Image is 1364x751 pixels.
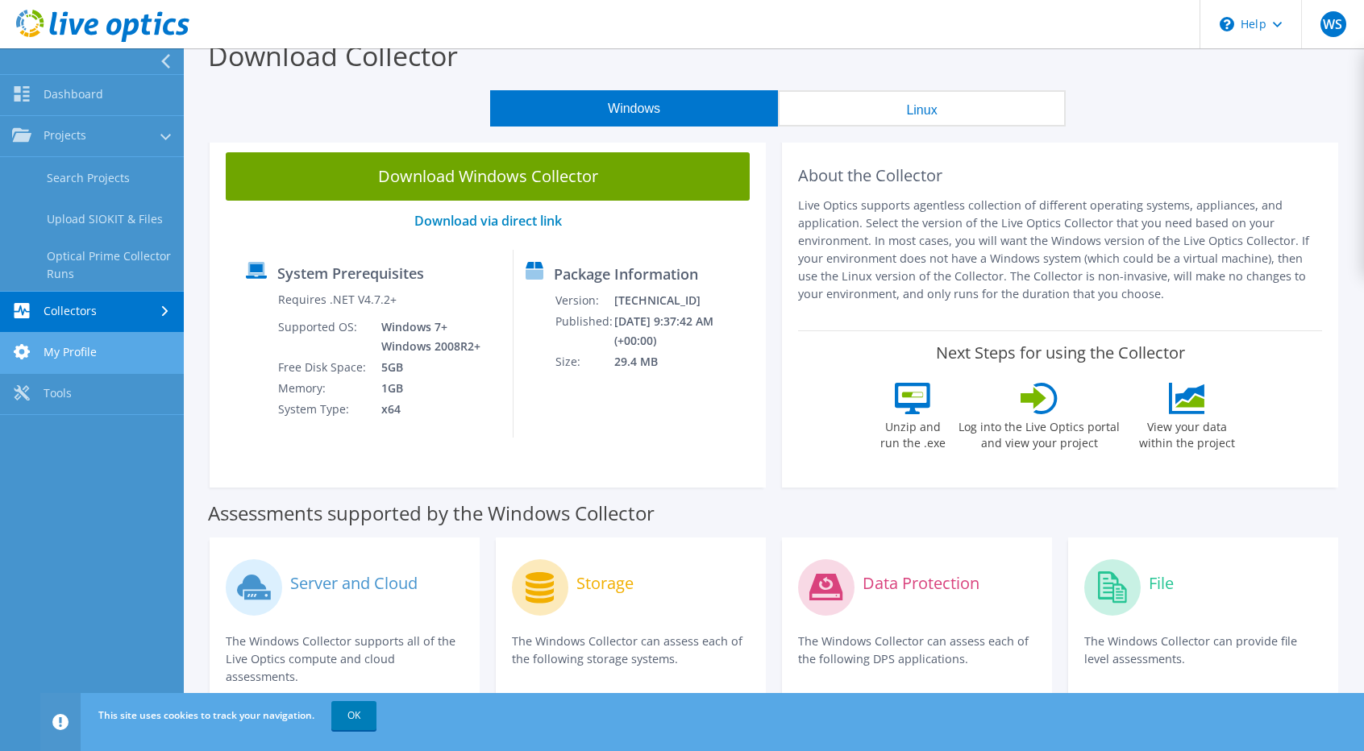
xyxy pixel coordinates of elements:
a: Download via direct link [414,212,562,230]
a: OK [331,701,376,730]
label: View your data within the project [1129,414,1245,451]
p: The Windows Collector supports all of the Live Optics compute and cloud assessments. [226,633,464,686]
label: Requires .NET V4.7.2+ [278,292,397,308]
p: The Windows Collector can assess each of the following DPS applications. [798,633,1036,668]
button: Linux [778,90,1066,127]
span: WS [1320,11,1346,37]
p: The Windows Collector can assess each of the following storage systems. [512,633,750,668]
td: System Type: [277,399,369,420]
td: x64 [369,399,484,420]
td: 1GB [369,378,484,399]
span: This site uses cookies to track your navigation. [98,708,314,722]
td: [TECHNICAL_ID] [613,290,759,311]
td: Version: [555,290,613,311]
label: Next Steps for using the Collector [936,343,1185,363]
button: Windows [490,90,778,127]
td: Size: [555,351,613,372]
label: File [1149,575,1174,591]
label: Package Information [554,266,698,282]
td: Free Disk Space: [277,357,369,378]
label: Storage [576,575,634,591]
label: System Prerequisites [277,265,424,281]
td: Memory: [277,378,369,399]
label: Data Protection [863,575,979,591]
td: Published: [555,311,613,351]
td: Windows 7+ Windows 2008R2+ [369,317,484,357]
p: Live Optics supports agentless collection of different operating systems, appliances, and applica... [798,197,1322,303]
label: Server and Cloud [290,575,418,591]
label: Unzip and run the .exe [875,414,950,451]
td: [DATE] 9:37:42 AM (+00:00) [613,311,759,351]
label: Download Collector [208,37,458,74]
td: 5GB [369,357,484,378]
p: The Windows Collector can provide file level assessments. [1084,633,1322,668]
td: Supported OS: [277,317,369,357]
label: Assessments supported by the Windows Collector [208,505,655,521]
a: Download Windows Collector [226,152,750,201]
svg: \n [1220,17,1234,31]
h2: About the Collector [798,166,1322,185]
label: Log into the Live Optics portal and view your project [958,414,1121,451]
td: 29.4 MB [613,351,759,372]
